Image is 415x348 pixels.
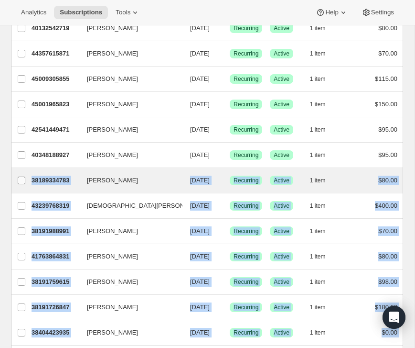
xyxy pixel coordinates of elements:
[190,278,210,285] span: [DATE]
[190,227,210,235] span: [DATE]
[274,75,289,83] span: Active
[274,177,289,184] span: Active
[87,252,138,261] span: [PERSON_NAME]
[310,177,326,184] span: 1 item
[356,6,400,19] button: Settings
[310,225,336,238] button: 1 item
[32,74,79,84] p: 45009305855
[87,176,138,185] span: [PERSON_NAME]
[310,101,326,108] span: 1 item
[274,227,289,235] span: Active
[310,326,336,339] button: 1 item
[190,75,210,82] span: [DATE]
[81,224,177,239] button: [PERSON_NAME]
[375,101,397,108] span: $150.00
[234,329,258,337] span: Recurring
[234,303,258,311] span: Recurring
[378,177,397,184] span: $80.00
[32,199,397,213] div: 43239768319[DEMOGRAPHIC_DATA][PERSON_NAME][DATE]SuccessRecurringSuccessActive1 item$400.00
[81,97,177,112] button: [PERSON_NAME]
[274,50,289,57] span: Active
[234,202,258,210] span: Recurring
[382,329,397,336] span: $0.00
[310,148,336,162] button: 1 item
[234,151,258,159] span: Recurring
[274,278,289,286] span: Active
[32,176,79,185] p: 38189334783
[32,47,397,60] div: 44357615871[PERSON_NAME][DATE]SuccessRecurringSuccessActive1 item$70.00
[375,303,397,311] span: $180.00
[274,329,289,337] span: Active
[378,50,397,57] span: $70.00
[87,49,138,58] span: [PERSON_NAME]
[310,47,336,60] button: 1 item
[274,101,289,108] span: Active
[234,101,258,108] span: Recurring
[81,21,177,36] button: [PERSON_NAME]
[310,75,326,83] span: 1 item
[54,6,108,19] button: Subscriptions
[378,24,397,32] span: $80.00
[274,24,289,32] span: Active
[310,250,336,263] button: 1 item
[190,50,210,57] span: [DATE]
[32,98,397,111] div: 45001965823[PERSON_NAME][DATE]SuccessRecurringSuccessActive1 item$150.00
[274,126,289,134] span: Active
[234,24,258,32] span: Recurring
[234,177,258,184] span: Recurring
[87,201,207,211] span: [DEMOGRAPHIC_DATA][PERSON_NAME]
[190,101,210,108] span: [DATE]
[234,75,258,83] span: Recurring
[234,50,258,57] span: Recurring
[310,22,336,35] button: 1 item
[310,278,326,286] span: 1 item
[190,126,210,133] span: [DATE]
[32,123,397,136] div: 42541449471[PERSON_NAME][DATE]SuccessRecurringSuccessActive1 item$95.00
[310,275,336,289] button: 1 item
[81,198,177,213] button: [DEMOGRAPHIC_DATA][PERSON_NAME]
[32,225,397,238] div: 38191988991[PERSON_NAME][DATE]SuccessRecurringSuccessActive1 item$70.00
[190,202,210,209] span: [DATE]
[81,249,177,264] button: [PERSON_NAME]
[32,252,79,261] p: 41763864831
[375,202,397,209] span: $400.00
[274,253,289,260] span: Active
[310,151,326,159] span: 1 item
[81,122,177,137] button: [PERSON_NAME]
[81,71,177,87] button: [PERSON_NAME]
[378,253,397,260] span: $80.00
[32,23,79,33] p: 40132542719
[378,151,397,158] span: $95.00
[274,151,289,159] span: Active
[32,174,397,187] div: 38189334783[PERSON_NAME][DATE]SuccessRecurringSuccessActive1 item$80.00
[310,126,326,134] span: 1 item
[116,9,130,16] span: Tools
[15,6,52,19] button: Analytics
[60,9,102,16] span: Subscriptions
[190,177,210,184] span: [DATE]
[87,23,138,33] span: [PERSON_NAME]
[32,226,79,236] p: 38191988991
[325,9,338,16] span: Help
[87,303,138,312] span: [PERSON_NAME]
[378,227,397,235] span: $70.00
[310,98,336,111] button: 1 item
[32,301,397,314] div: 38191726847[PERSON_NAME][DATE]SuccessRecurringSuccessActive1 item$180.00
[32,22,397,35] div: 40132542719[PERSON_NAME][DATE]SuccessRecurringSuccessActive1 item$80.00
[32,150,79,160] p: 40348188927
[234,253,258,260] span: Recurring
[310,253,326,260] span: 1 item
[371,9,394,16] span: Settings
[32,250,397,263] div: 41763864831[PERSON_NAME][DATE]SuccessRecurringSuccessActive1 item$80.00
[87,125,138,135] span: [PERSON_NAME]
[87,328,138,337] span: [PERSON_NAME]
[234,278,258,286] span: Recurring
[32,148,397,162] div: 40348188927[PERSON_NAME][DATE]SuccessRecurringSuccessActive1 item$95.00
[190,24,210,32] span: [DATE]
[310,123,336,136] button: 1 item
[87,100,138,109] span: [PERSON_NAME]
[81,46,177,61] button: [PERSON_NAME]
[81,147,177,163] button: [PERSON_NAME]
[378,126,397,133] span: $95.00
[190,329,210,336] span: [DATE]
